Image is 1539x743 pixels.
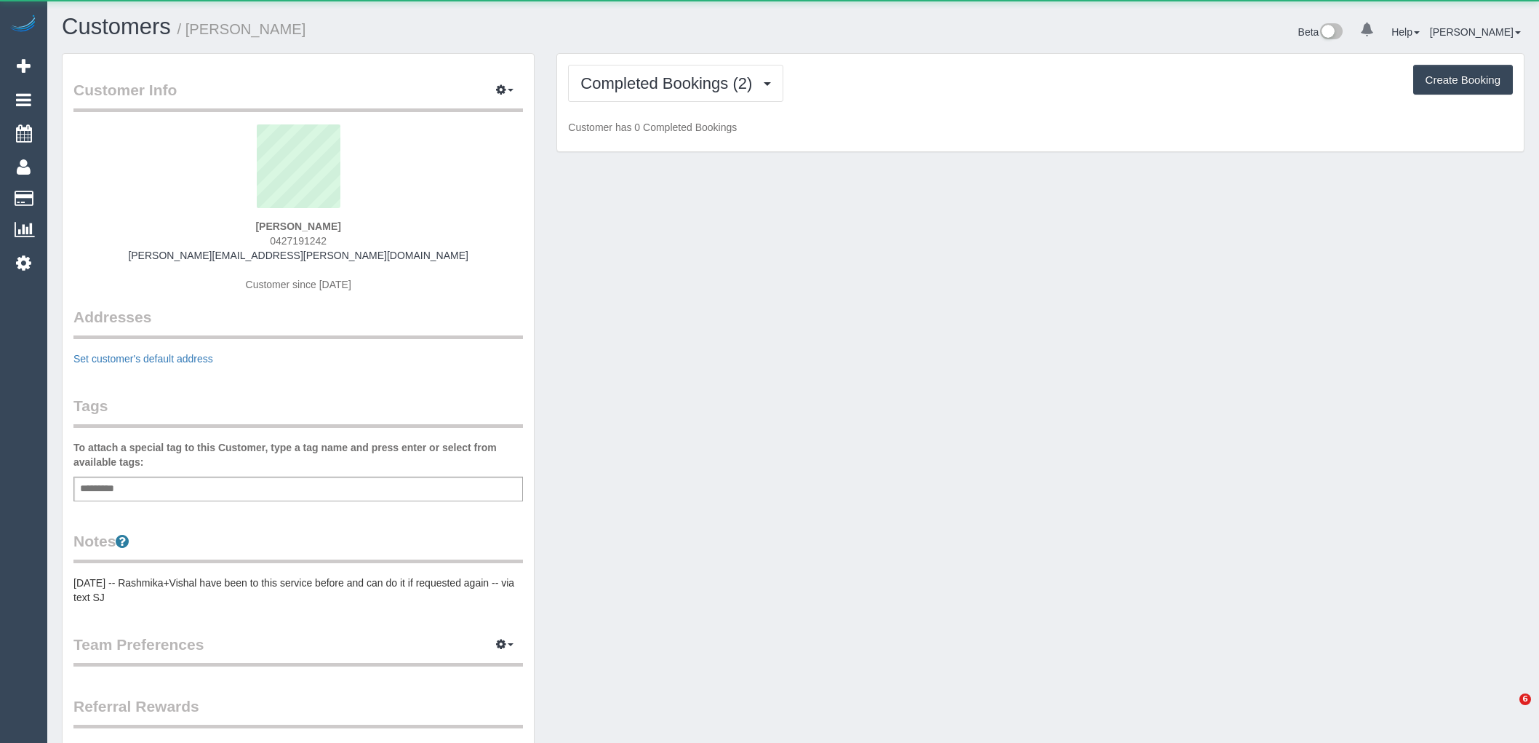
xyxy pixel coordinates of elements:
a: Help [1391,26,1420,38]
label: To attach a special tag to this Customer, type a tag name and press enter or select from availabl... [73,440,523,469]
legend: Referral Rewards [73,696,523,728]
small: / [PERSON_NAME] [177,21,306,37]
legend: Tags [73,395,523,428]
button: Completed Bookings (2) [568,65,783,102]
a: Customers [62,14,171,39]
img: New interface [1319,23,1343,42]
img: Automaid Logo [9,15,38,35]
iframe: Intercom live chat [1490,694,1524,728]
span: 0427191242 [270,235,327,247]
pre: [DATE] -- Rashmika+Vishal have been to this service before and can do it if requested again -- vi... [73,576,523,605]
span: Completed Bookings (2) [580,74,759,92]
p: Customer has 0 Completed Bookings [568,120,1513,135]
span: Customer since [DATE] [246,279,351,290]
legend: Team Preferences [73,634,523,667]
a: [PERSON_NAME][EMAIL_ADDRESS][PERSON_NAME][DOMAIN_NAME] [128,250,468,261]
span: 6 [1519,694,1531,705]
legend: Customer Info [73,79,523,112]
a: [PERSON_NAME] [1430,26,1521,38]
legend: Notes [73,531,523,563]
a: Set customer's default address [73,353,213,365]
button: Create Booking [1413,65,1513,95]
a: Beta [1298,26,1343,38]
strong: [PERSON_NAME] [255,220,340,232]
